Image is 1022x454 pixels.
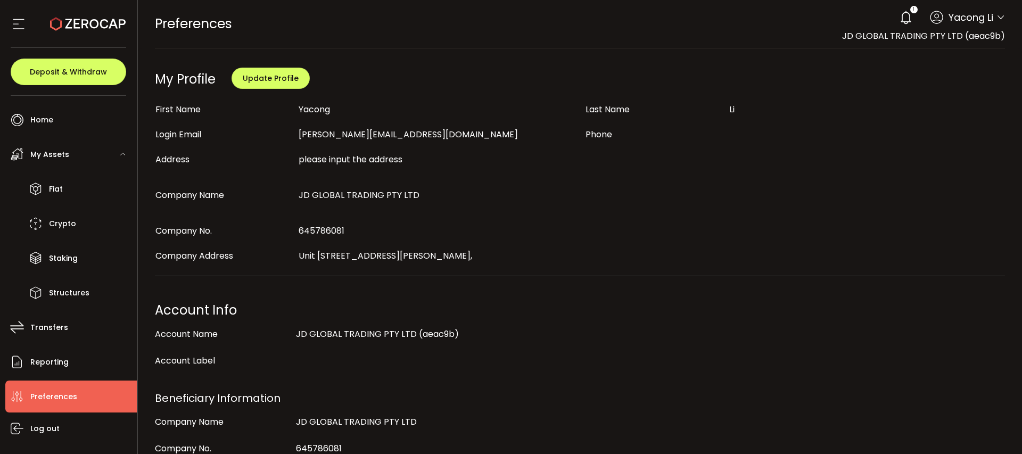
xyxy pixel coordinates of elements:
span: Last Name [586,103,630,115]
span: Reporting [30,354,69,370]
button: Deposit & Withdraw [11,59,126,85]
span: Transfers [30,320,68,335]
span: Home [30,112,53,128]
span: JD GLOBAL TRADING PTY LTD [299,189,419,201]
span: Li [729,103,735,115]
span: Company Name [155,189,224,201]
span: Phone [586,128,612,141]
span: Yacong Li [949,10,993,24]
span: please input the address [299,153,402,166]
span: [PERSON_NAME][EMAIL_ADDRESS][DOMAIN_NAME] [299,128,518,141]
span: JD GLOBAL TRADING PTY LTD (aeac9b) [842,30,1005,42]
span: Address [155,153,189,166]
span: Log out [30,421,60,436]
iframe: Chat Widget [895,339,1022,454]
button: Update Profile [232,68,310,89]
span: Staking [49,251,78,266]
span: Deposit & Withdraw [30,68,107,76]
span: Fiat [49,181,63,197]
span: Structures [49,285,89,301]
span: Company Address [155,250,233,262]
span: Yacong [299,103,330,115]
span: Update Profile [243,73,299,84]
span: 645786081 [299,225,344,237]
div: 聊天小组件 [895,339,1022,454]
span: 1 [913,6,914,13]
div: Account Name [155,324,291,345]
div: Beneficiary Information [155,387,1005,409]
span: First Name [155,103,201,115]
span: Preferences [155,14,232,33]
div: My Profile [155,70,216,88]
span: Crypto [49,216,76,232]
span: My Assets [30,147,69,162]
span: Login Email [155,128,201,141]
span: Company No. [155,225,212,237]
span: Preferences [30,389,77,405]
span: JD GLOBAL TRADING PTY LTD [296,416,417,428]
div: Company Name [155,411,291,433]
span: Unit [STREET_ADDRESS][PERSON_NAME], [299,250,472,262]
div: Account Label [155,350,291,372]
div: Account Info [155,300,1005,321]
span: JD GLOBAL TRADING PTY LTD (aeac9b) [296,328,459,340]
